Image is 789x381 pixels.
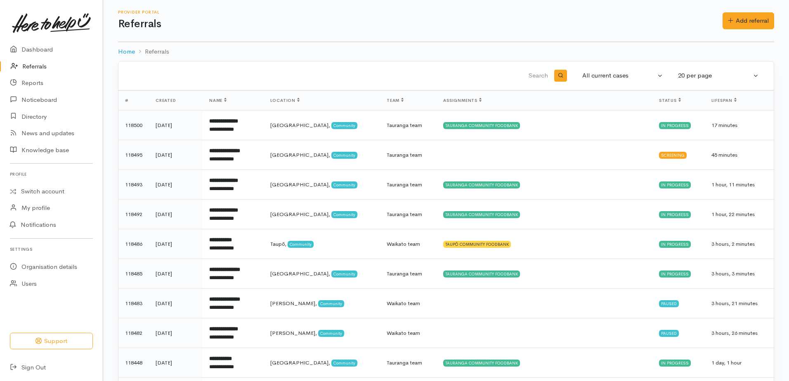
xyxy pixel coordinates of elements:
[10,169,93,180] h6: Profile
[443,181,520,188] div: TAURANGA COMMUNITY FOODBANK
[270,211,330,218] span: [GEOGRAPHIC_DATA],
[659,241,691,247] div: In progress
[711,181,755,188] span: 1 hour, 11 minutes
[577,68,668,84] button: All current cases
[723,12,774,29] a: Add referral
[387,121,430,129] div: Tauranga team
[270,359,330,366] span: [GEOGRAPHIC_DATA],
[659,98,681,103] span: Status
[659,300,679,307] div: Paused
[711,300,758,307] span: 3 hours, 21 minutes
[331,360,357,366] span: Community
[443,98,482,103] span: Assignments
[118,200,149,229] td: 118492
[270,151,330,158] span: [GEOGRAPHIC_DATA],
[711,329,758,336] span: 3 hours, 26 minutes
[659,152,687,158] div: Screening
[387,240,430,248] div: Waikato team
[118,229,149,259] td: 118486
[387,151,430,159] div: Tauranga team
[331,270,357,277] span: Community
[331,152,357,158] span: Community
[443,360,520,366] div: TAURANGA COMMUNITY FOODBANK
[331,181,357,188] span: Community
[387,359,430,367] div: Tauranga team
[10,244,93,255] h6: Settings
[270,270,330,277] span: [GEOGRAPHIC_DATA],
[711,211,755,218] span: 1 hour, 22 minutes
[659,360,691,366] div: In progress
[270,98,300,103] span: Location
[711,240,755,247] span: 3 hours, 2 minutes
[270,240,286,247] span: Taupō,
[156,270,172,277] time: [DATE]
[10,333,93,350] button: Support
[156,181,172,188] time: [DATE]
[135,47,169,56] li: Referrals
[331,122,357,129] span: Community
[387,299,430,308] div: Waikato team
[678,71,751,80] div: 20 per page
[387,210,430,219] div: Tauranga team
[443,241,511,247] div: TAUPŌ COMMUNITY FOODBANK
[711,122,737,129] span: 17 minutes
[270,329,317,336] span: [PERSON_NAME],
[387,181,430,189] div: Tauranga team
[118,42,774,61] nav: breadcrumb
[659,270,691,277] div: In progress
[711,359,742,366] span: 1 day, 1 hour
[118,47,135,56] a: Home
[156,329,172,336] time: [DATE]
[331,211,357,218] span: Community
[156,151,172,158] time: [DATE]
[156,240,172,247] time: [DATE]
[118,10,723,14] h6: Provider Portal
[270,300,317,307] span: [PERSON_NAME],
[711,98,737,103] span: Lifespan
[118,140,149,170] td: 118495
[288,241,314,247] span: Community
[582,71,656,80] div: All current cases
[118,170,149,200] td: 118493
[118,91,149,111] th: #
[443,270,520,277] div: TAURANGA COMMUNITY FOODBANK
[659,181,691,188] div: In progress
[270,181,330,188] span: [GEOGRAPHIC_DATA],
[209,98,227,103] span: Name
[128,66,550,86] input: Search
[118,318,149,348] td: 118482
[711,151,737,158] span: 45 minutes
[443,122,520,129] div: TAURANGA COMMUNITY FOODBANK
[118,348,149,378] td: 118448
[118,111,149,140] td: 118500
[387,270,430,278] div: Tauranga team
[156,211,172,218] time: [DATE]
[149,91,203,111] th: Created
[659,211,691,218] div: In progress
[659,122,691,129] div: In progress
[118,289,149,318] td: 118483
[673,68,764,84] button: 20 per page
[118,18,723,30] h1: Referrals
[270,122,330,129] span: [GEOGRAPHIC_DATA],
[156,122,172,129] time: [DATE]
[156,359,172,366] time: [DATE]
[387,329,430,337] div: Waikato team
[387,98,404,103] span: Team
[156,300,172,307] time: [DATE]
[659,330,679,336] div: Paused
[318,330,344,336] span: Community
[318,300,344,307] span: Community
[443,211,520,218] div: TAURANGA COMMUNITY FOODBANK
[118,259,149,289] td: 118485
[711,270,755,277] span: 3 hours, 3 minutes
